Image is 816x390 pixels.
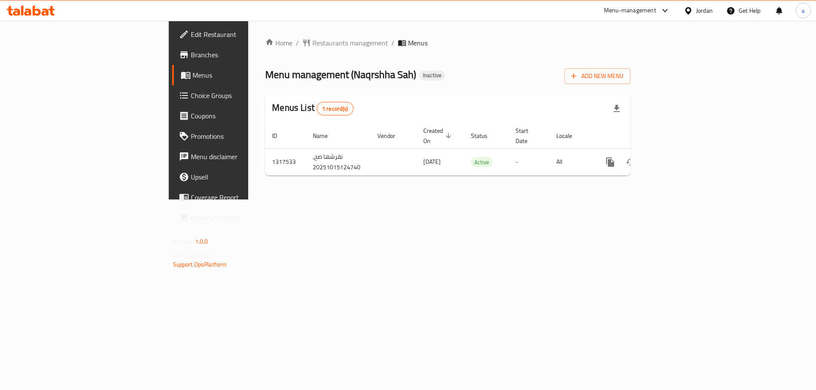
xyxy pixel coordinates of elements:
[312,38,388,48] span: Restaurants management
[172,167,305,187] a: Upsell
[172,65,305,85] a: Menus
[172,45,305,65] a: Branches
[193,70,298,80] span: Menus
[408,38,428,48] span: Menus
[516,126,539,146] span: Start Date
[423,156,441,167] span: [DATE]
[317,105,353,113] span: 1 record(s)
[172,24,305,45] a: Edit Restaurant
[509,149,550,175] td: -
[172,126,305,146] a: Promotions
[571,71,623,81] span: Add New Menu
[191,90,298,101] span: Choice Groups
[172,146,305,167] a: Menu disclaimer
[195,236,208,247] span: 1.0.0
[377,131,406,141] span: Vendor
[471,131,499,141] span: Status
[172,208,305,228] a: Grocery Checklist
[564,68,630,84] button: Add New Menu
[302,38,388,48] a: Restaurants management
[191,192,298,202] span: Coverage Report
[419,70,445,81] div: Inactive
[191,111,298,121] span: Coupons
[550,149,593,175] td: All
[313,131,339,141] span: Name
[191,213,298,223] span: Grocery Checklist
[265,65,416,84] span: Menu management ( Naqrshha Sah )
[556,131,583,141] span: Locale
[265,38,630,48] nav: breadcrumb
[391,38,394,48] li: /
[191,50,298,60] span: Branches
[471,157,493,167] span: Active
[317,102,354,115] div: Total records count
[272,101,353,115] h2: Menus List
[606,98,627,119] div: Export file
[419,72,445,79] span: Inactive
[593,123,688,149] th: Actions
[802,6,805,15] span: a
[696,6,713,15] div: Jordan
[172,106,305,126] a: Coupons
[173,259,227,270] a: Support.OpsPlatform
[600,152,620,172] button: more
[191,131,298,141] span: Promotions
[172,85,305,106] a: Choice Groups
[306,149,371,175] td: نقرشها صح, 20251015124740
[604,6,656,16] div: Menu-management
[172,187,305,208] a: Coverage Report
[191,29,298,39] span: Edit Restaurant
[471,157,493,167] div: Active
[173,250,212,261] span: Get support on:
[423,126,454,146] span: Created On
[620,152,641,172] button: Change Status
[272,131,288,141] span: ID
[265,123,688,176] table: enhanced table
[173,236,194,247] span: Version:
[191,152,298,162] span: Menu disclaimer
[191,172,298,182] span: Upsell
